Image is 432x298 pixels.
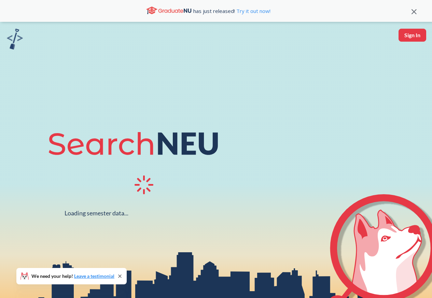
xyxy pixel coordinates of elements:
span: has just released! [193,7,270,15]
a: sandbox logo [7,29,23,52]
button: Sign In [399,29,426,42]
span: We need your help! [31,274,114,279]
a: Try it out now! [235,8,270,14]
img: sandbox logo [7,29,23,49]
a: Leave a testimonial [74,273,114,279]
div: Loading semester data... [65,209,128,217]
